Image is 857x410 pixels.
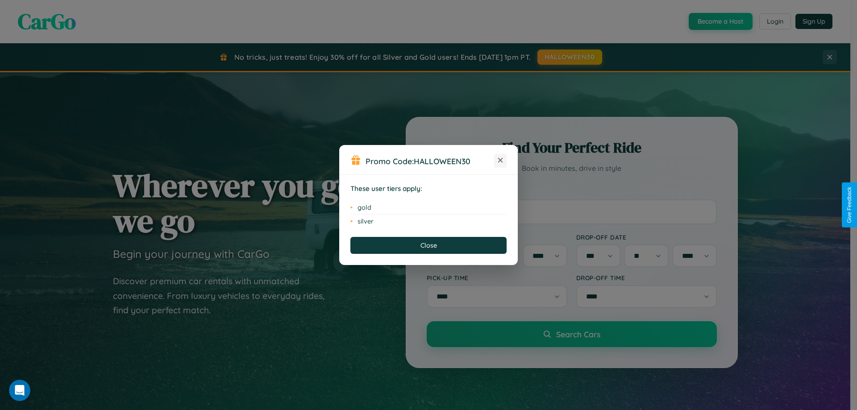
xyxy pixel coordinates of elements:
[846,187,853,223] div: Give Feedback
[366,156,494,166] h3: Promo Code:
[350,215,507,228] li: silver
[9,380,30,401] iframe: Intercom live chat
[350,184,422,193] strong: These user tiers apply:
[350,201,507,215] li: gold
[350,237,507,254] button: Close
[414,156,470,166] b: HALLOWEEN30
